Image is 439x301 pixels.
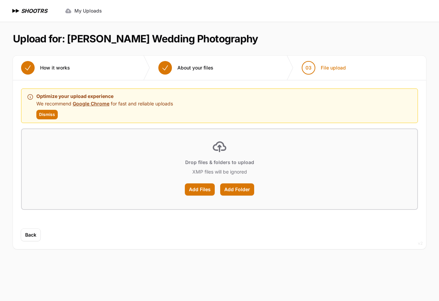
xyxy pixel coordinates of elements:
button: About your files [150,56,222,80]
label: Add Files [185,183,215,196]
p: XMP files will be ignored [192,168,247,175]
a: Google Chrome [73,101,109,106]
span: How it works [40,64,70,71]
span: Dismiss [39,112,55,117]
img: SHOOTRS [11,7,21,15]
button: Back [21,229,40,241]
span: About your files [177,64,213,71]
h1: Upload for: [PERSON_NAME] Wedding Photography [13,33,258,45]
span: My Uploads [74,7,102,14]
p: Drop files & folders to upload [185,159,254,166]
p: Optimize your upload experience [36,92,173,100]
p: We recommend for fast and reliable uploads [36,100,173,107]
span: 03 [305,64,312,71]
label: Add Folder [220,183,254,196]
a: My Uploads [61,5,106,17]
button: Dismiss [36,110,58,119]
button: 03 File upload [294,56,354,80]
a: SHOOTRS SHOOTRS [11,7,47,15]
span: File upload [321,64,346,71]
h1: SHOOTRS [21,7,47,15]
span: Back [25,232,36,238]
div: v2 [418,239,423,247]
button: How it works [13,56,78,80]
